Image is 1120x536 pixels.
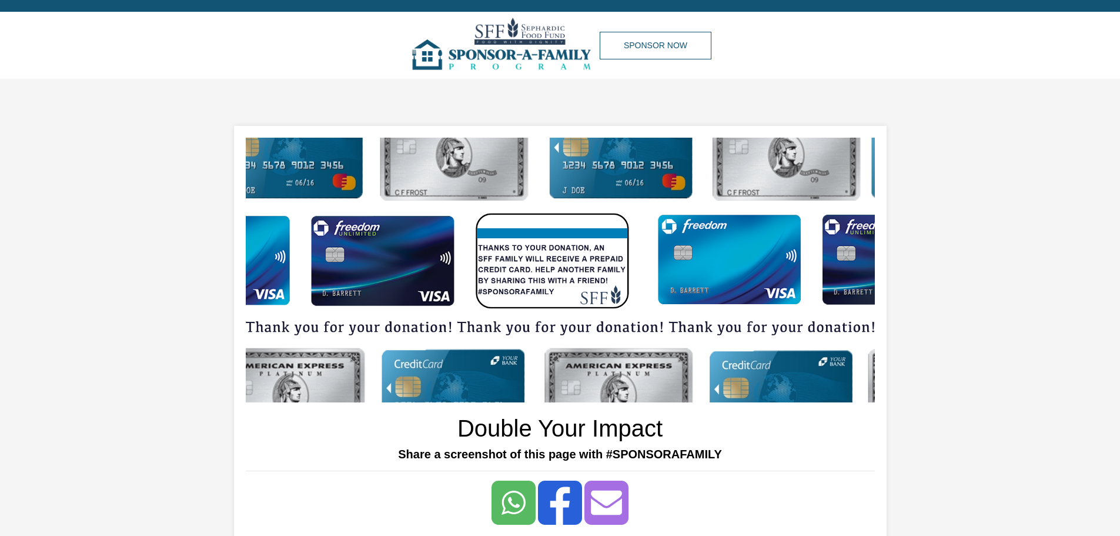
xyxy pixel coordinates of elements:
a: Sponsor Now [600,32,711,59]
a: Share to Email [584,481,628,525]
img: img [409,12,600,79]
h5: Share a screenshot of this page with #SPONSORAFAMILY [246,447,875,461]
h1: Double Your Impact [457,414,663,442]
a: Share to Facebook [538,481,582,525]
img: img [246,138,875,402]
a: Share to <span class="translation_missing" title="translation missing: en.social_share_button.wha... [492,481,536,525]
